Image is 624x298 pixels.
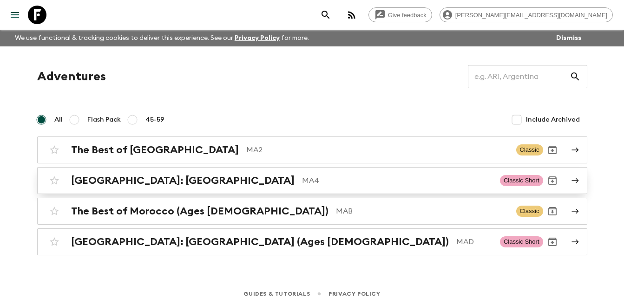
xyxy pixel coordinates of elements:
[6,6,24,24] button: menu
[500,175,543,186] span: Classic Short
[543,233,562,251] button: Archive
[71,144,239,156] h2: The Best of [GEOGRAPHIC_DATA]
[516,206,543,217] span: Classic
[554,32,584,45] button: Dismiss
[516,144,543,155] span: Classic
[543,202,562,220] button: Archive
[500,236,543,247] span: Classic Short
[456,236,493,247] p: MAD
[87,115,121,124] span: Flash Pack
[145,115,164,124] span: 45-59
[440,7,613,22] div: [PERSON_NAME][EMAIL_ADDRESS][DOMAIN_NAME]
[37,228,587,255] a: [GEOGRAPHIC_DATA]: [GEOGRAPHIC_DATA] (Ages [DEMOGRAPHIC_DATA])MADClassic ShortArchive
[71,236,449,248] h2: [GEOGRAPHIC_DATA]: [GEOGRAPHIC_DATA] (Ages [DEMOGRAPHIC_DATA])
[302,175,493,186] p: MA4
[37,67,106,86] h1: Adventures
[37,136,587,163] a: The Best of [GEOGRAPHIC_DATA]MA2ClassicArchive
[368,7,432,22] a: Give feedback
[37,198,587,225] a: The Best of Morocco (Ages [DEMOGRAPHIC_DATA])MABClassicArchive
[316,6,335,24] button: search adventures
[543,141,562,159] button: Archive
[468,64,570,90] input: e.g. AR1, Argentina
[11,30,313,46] p: We use functional & tracking cookies to deliver this experience. See our for more.
[246,144,509,155] p: MA2
[526,115,580,124] span: Include Archived
[235,35,280,41] a: Privacy Policy
[54,115,63,124] span: All
[336,206,509,217] p: MAB
[543,171,562,190] button: Archive
[383,12,432,19] span: Give feedback
[450,12,612,19] span: [PERSON_NAME][EMAIL_ADDRESS][DOMAIN_NAME]
[37,167,587,194] a: [GEOGRAPHIC_DATA]: [GEOGRAPHIC_DATA]MA4Classic ShortArchive
[71,205,328,217] h2: The Best of Morocco (Ages [DEMOGRAPHIC_DATA])
[71,175,295,187] h2: [GEOGRAPHIC_DATA]: [GEOGRAPHIC_DATA]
